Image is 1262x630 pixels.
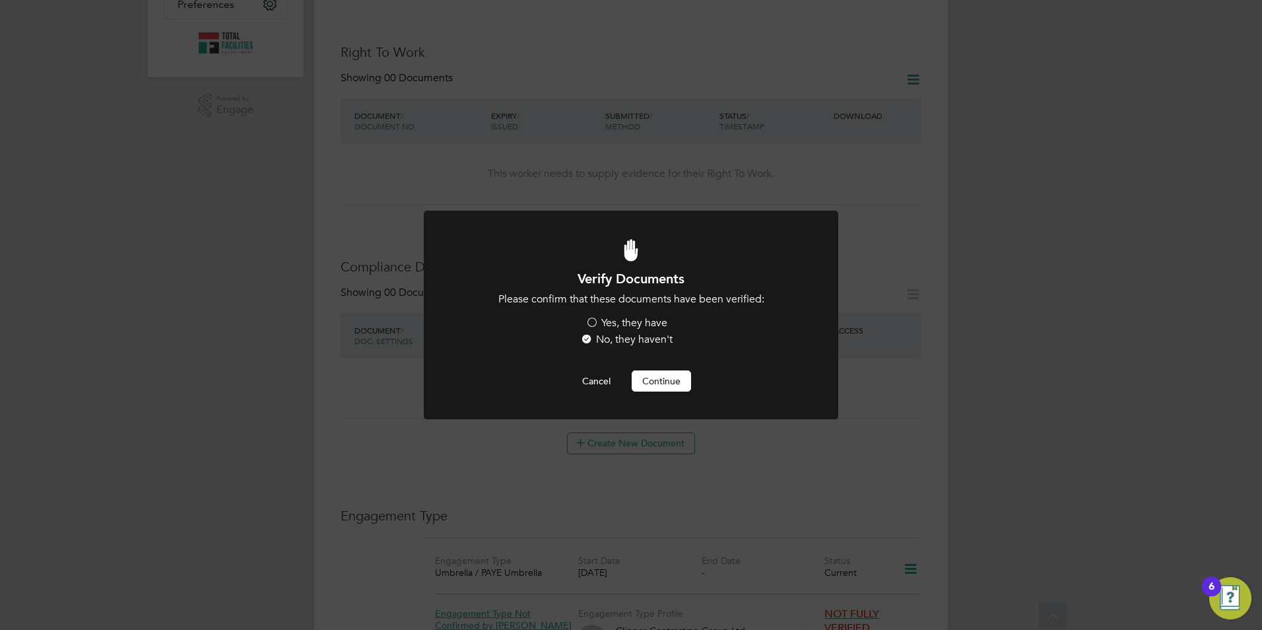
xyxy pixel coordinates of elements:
[632,370,691,392] button: Continue
[1209,577,1251,619] button: Open Resource Center, 6 new notifications
[580,333,673,347] label: No, they haven't
[585,316,667,330] label: Yes, they have
[572,370,621,392] button: Cancel
[459,293,803,306] p: Please confirm that these documents have been verified:
[459,270,803,287] h1: Verify Documents
[1209,586,1214,604] div: 6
